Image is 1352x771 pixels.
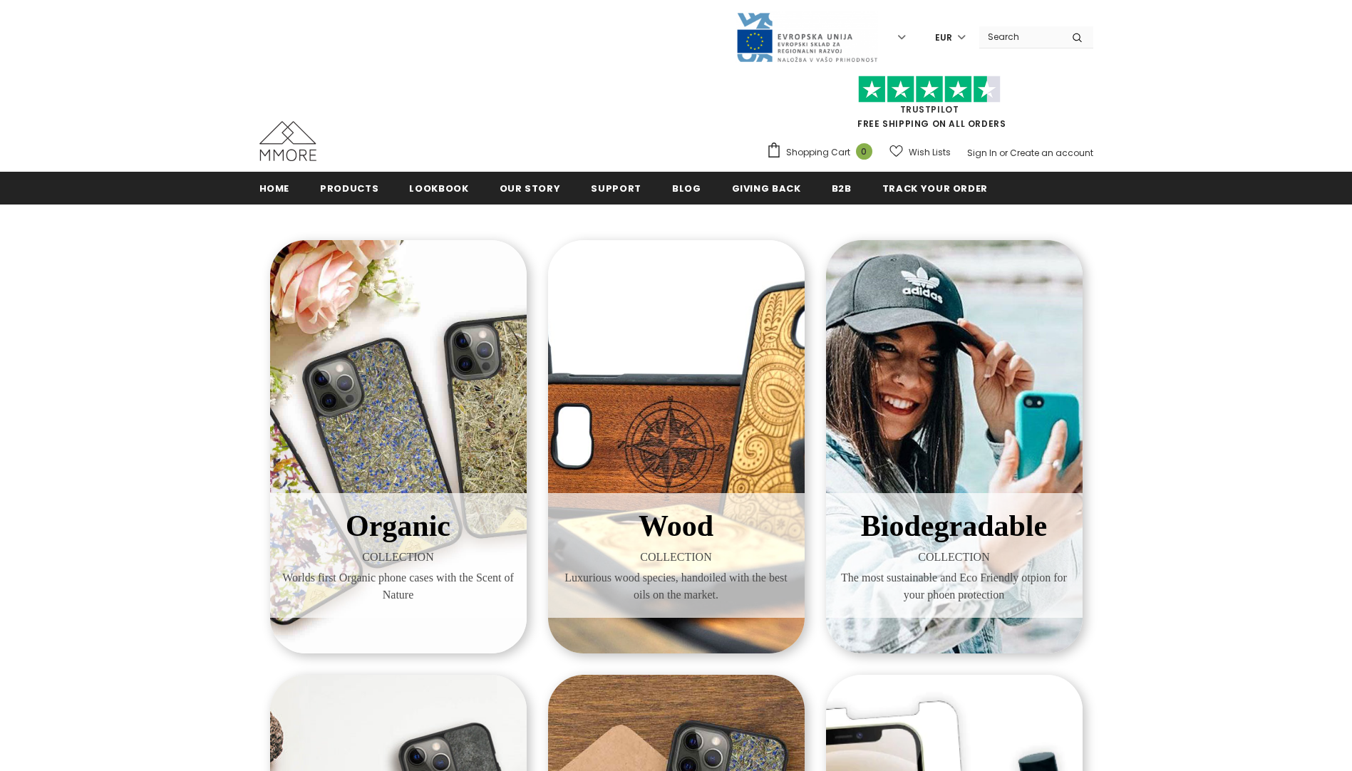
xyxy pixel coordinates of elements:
[837,569,1072,604] span: The most sustainable and Eco Friendly otpion for your phoen protection
[672,172,701,204] a: Blog
[786,145,850,160] span: Shopping Cart
[766,82,1093,130] span: FREE SHIPPING ON ALL ORDERS
[979,26,1061,47] input: Search Site
[856,143,872,160] span: 0
[559,549,794,566] span: COLLECTION
[889,140,951,165] a: Wish Lists
[281,569,516,604] span: Worlds first Organic phone cases with the Scent of Nature
[409,182,468,195] span: Lookbook
[259,182,290,195] span: Home
[900,103,959,115] a: Trustpilot
[935,31,952,45] span: EUR
[967,147,997,159] a: Sign In
[672,182,701,195] span: Blog
[639,509,713,542] span: Wood
[346,509,450,542] span: Organic
[320,172,378,204] a: Products
[861,509,1047,542] span: Biodegradable
[500,172,561,204] a: Our Story
[882,182,988,195] span: Track your order
[909,145,951,160] span: Wish Lists
[320,182,378,195] span: Products
[732,172,801,204] a: Giving back
[837,549,1072,566] span: COLLECTION
[832,172,852,204] a: B2B
[281,549,516,566] span: COLLECTION
[500,182,561,195] span: Our Story
[999,147,1008,159] span: or
[732,182,801,195] span: Giving back
[409,172,468,204] a: Lookbook
[591,172,641,204] a: support
[832,182,852,195] span: B2B
[736,31,878,43] a: Javni Razpis
[259,172,290,204] a: Home
[882,172,988,204] a: Track your order
[1010,147,1093,159] a: Create an account
[559,569,794,604] span: Luxurious wood species, handoiled with the best oils on the market.
[766,142,879,163] a: Shopping Cart 0
[736,11,878,63] img: Javni Razpis
[259,121,316,161] img: MMORE Cases
[591,182,641,195] span: support
[858,76,1001,103] img: Trust Pilot Stars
